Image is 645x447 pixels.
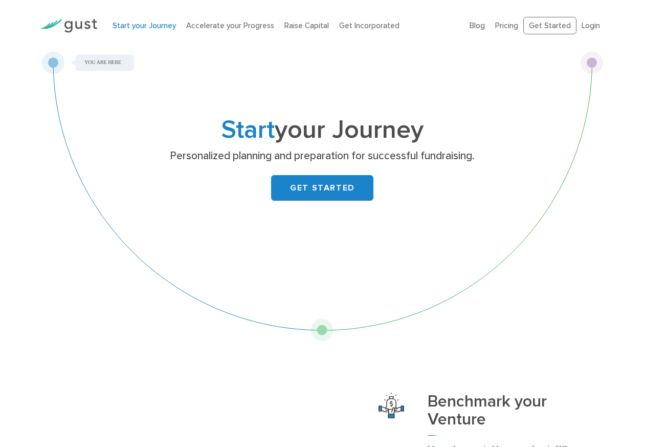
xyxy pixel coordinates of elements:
span: Start [221,115,275,145]
a: Raise Capital [284,21,329,30]
a: Pricing [495,21,518,30]
a: GET STARTED [271,175,373,201]
h3: Benchmark your Venture [428,393,605,436]
a: Get Started [523,17,576,35]
img: Benchmark Your Venture [379,393,404,418]
img: Gust Logo [40,19,97,33]
h1: your Journey [120,118,524,142]
a: Blog [470,21,485,30]
a: Login [582,21,600,30]
a: Start your Journey [113,21,176,30]
p: Personalized planning and preparation for successful fundraising. [124,149,521,163]
a: Get Incorporated [339,21,399,30]
a: Accelerate your Progress [186,21,274,30]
